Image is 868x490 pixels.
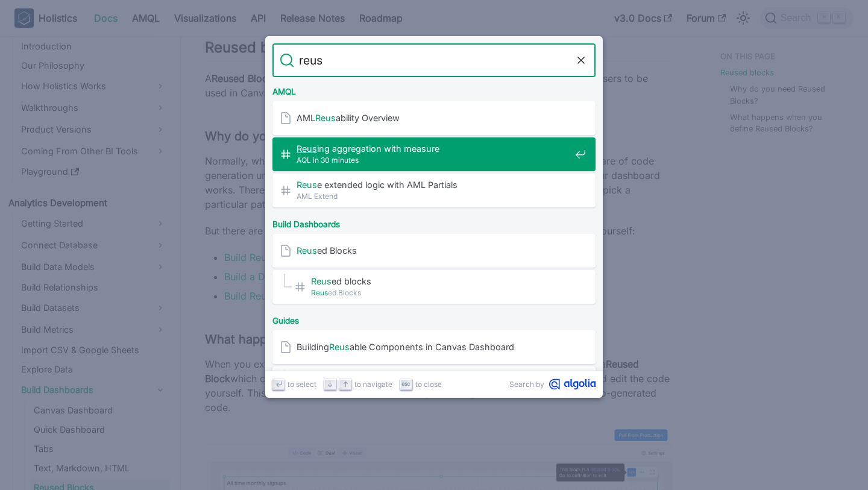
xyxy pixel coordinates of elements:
[415,378,442,390] span: to close
[272,330,596,364] a: BuildingReusable Components in Canvas Dashboard
[270,210,598,234] div: Build Dashboards
[297,154,570,166] span: AQL in 30 minutes
[272,137,596,171] a: Reusing aggregation with measure​AQL in 30 minutes
[297,245,317,256] mark: Reus
[311,288,328,297] mark: Reus
[509,378,544,390] span: Search by
[549,378,596,390] svg: Algolia
[272,366,596,400] a: Reusable Component Example​BuildingReusable Components in Canvas Dashboard
[272,101,596,135] a: AMLReusability Overview
[297,341,570,353] span: Building able Components in Canvas Dashboard
[297,143,317,154] mark: Reus
[311,287,570,298] span: ed Blocks
[341,380,350,389] svg: Arrow up
[329,342,350,352] mark: Reus
[272,174,596,207] a: Reuse extended logic with AML Partials​AML Extend
[272,270,596,304] a: Reused blocks​Reused Blocks
[272,234,596,268] a: Reused Blocks
[297,190,570,202] span: AML Extend
[574,53,588,68] button: Clear the query
[297,143,570,154] span: ing aggregation with measure​
[401,380,410,389] svg: Escape key
[354,378,392,390] span: to navigate
[274,380,283,389] svg: Enter key
[297,179,570,190] span: e extended logic with AML Partials​
[315,113,336,123] mark: Reus
[325,380,335,389] svg: Arrow down
[297,180,317,190] mark: Reus
[297,112,570,124] span: AML ability Overview
[509,378,596,390] a: Search byAlgolia
[288,378,316,390] span: to select
[270,77,598,101] div: AMQL
[297,245,570,256] span: ed Blocks
[270,306,598,330] div: Guides
[294,43,574,77] input: Search docs
[311,276,332,286] mark: Reus
[311,275,570,287] span: ed blocks​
